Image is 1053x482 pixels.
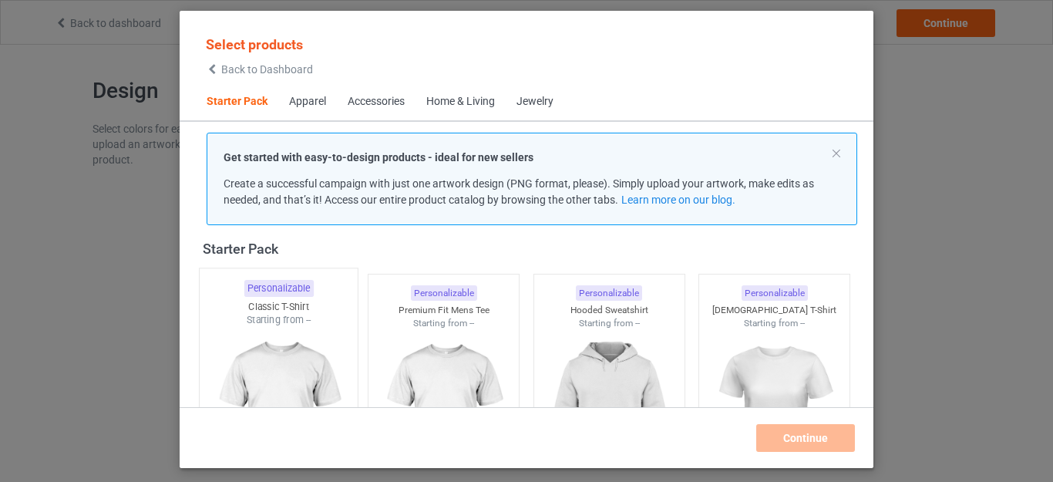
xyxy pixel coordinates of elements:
div: Starting from -- [699,317,849,330]
span: Select products [206,36,303,52]
div: Personalizable [742,285,808,302]
div: Personalizable [576,285,642,302]
span: Starter Pack [196,83,278,120]
div: Starter Pack [203,240,857,258]
div: Hooded Sweatshirt [534,304,685,317]
strong: Get started with easy-to-design products - ideal for new sellers [224,151,533,163]
div: Apparel [289,94,326,110]
div: Personalizable [411,285,477,302]
div: Starting from -- [368,317,519,330]
div: Home & Living [426,94,495,110]
div: Premium Fit Mens Tee [368,304,519,317]
div: Jewelry [516,94,553,110]
div: Personalizable [244,280,313,297]
div: Starting from -- [534,317,685,330]
span: Back to Dashboard [221,63,313,76]
span: Create a successful campaign with just one artwork design (PNG format, please). Simply upload you... [224,177,814,206]
div: Starting from -- [200,313,358,326]
a: Learn more on our blog. [621,194,735,206]
div: [DEMOGRAPHIC_DATA] T-Shirt [699,304,849,317]
div: Accessories [348,94,405,110]
div: Classic T-Shirt [200,300,358,313]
